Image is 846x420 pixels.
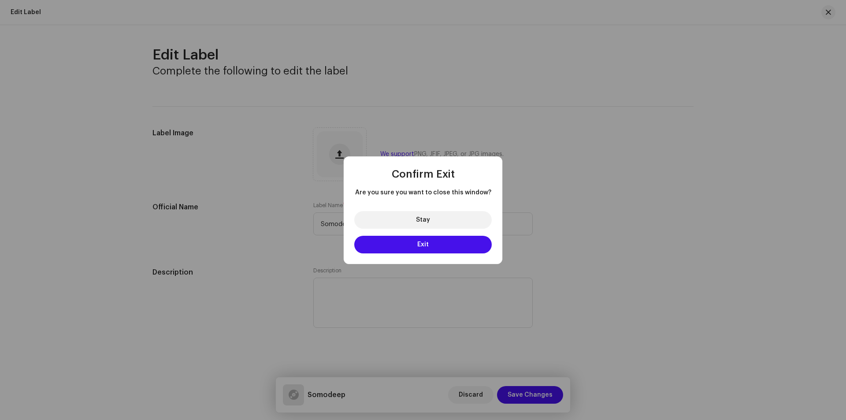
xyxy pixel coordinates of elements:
[392,169,455,179] span: Confirm Exit
[354,211,492,229] button: Stay
[354,188,492,197] span: Are you sure you want to close this window?
[416,217,430,223] span: Stay
[354,236,492,253] button: Exit
[417,242,429,248] span: Exit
